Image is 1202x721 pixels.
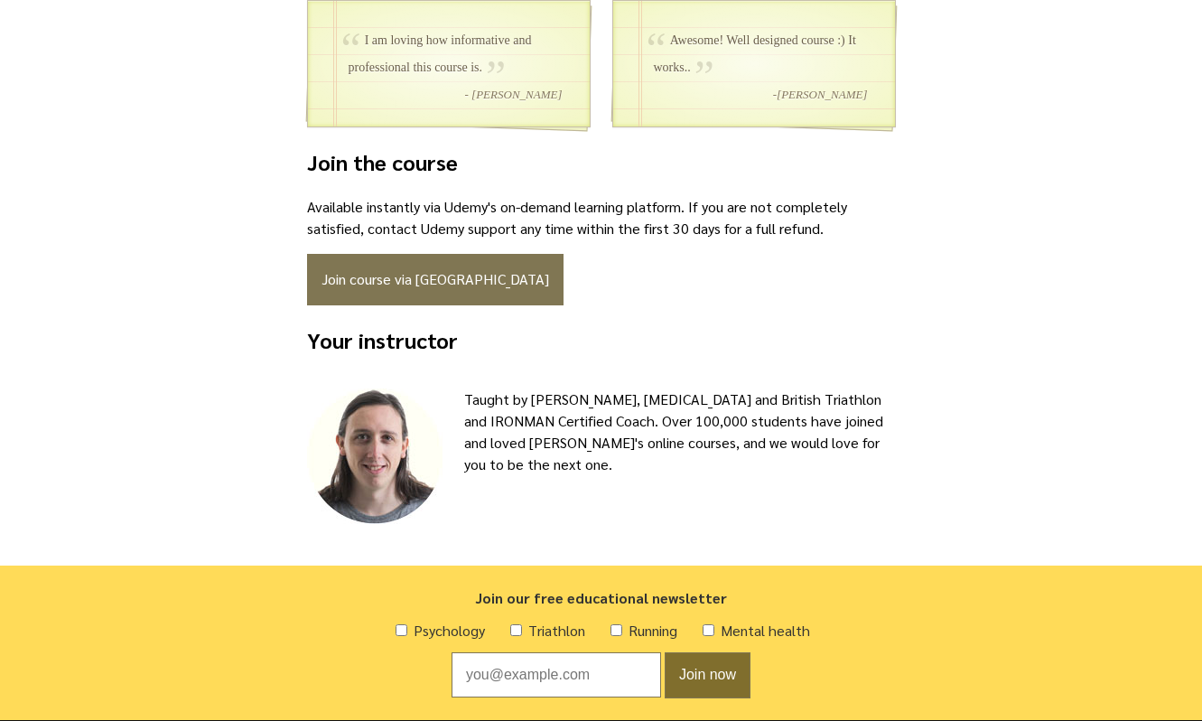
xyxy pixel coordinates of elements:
blockquote: I am loving how informative and professional this course is. [349,27,572,81]
div: - [PERSON_NAME] [349,81,572,108]
blockquote: Awesome! Well designed course :) It works.. [654,27,877,81]
label: Triathlon [528,621,585,640]
h2: Your instructor [307,323,896,356]
p: Available instantly via Udemy's on-demand learning platform. If you are not completely satisfied,... [307,196,896,239]
button: Join now [665,652,750,698]
input: Email address [452,652,661,698]
span: Join our free educational newsletter [476,588,727,607]
label: Mental health [721,621,810,640]
div: -[PERSON_NAME] [654,81,877,108]
h2: Join the course [307,145,896,178]
a: Join course via [GEOGRAPHIC_DATA] [307,254,564,305]
img: Chris Worfolk [307,389,443,524]
label: Psychology [414,621,485,640]
p: Taught by [PERSON_NAME], [MEDICAL_DATA] and British Triathlon and IRONMAN Certified Coach. Over 1... [464,389,896,475]
label: Running [629,621,677,640]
